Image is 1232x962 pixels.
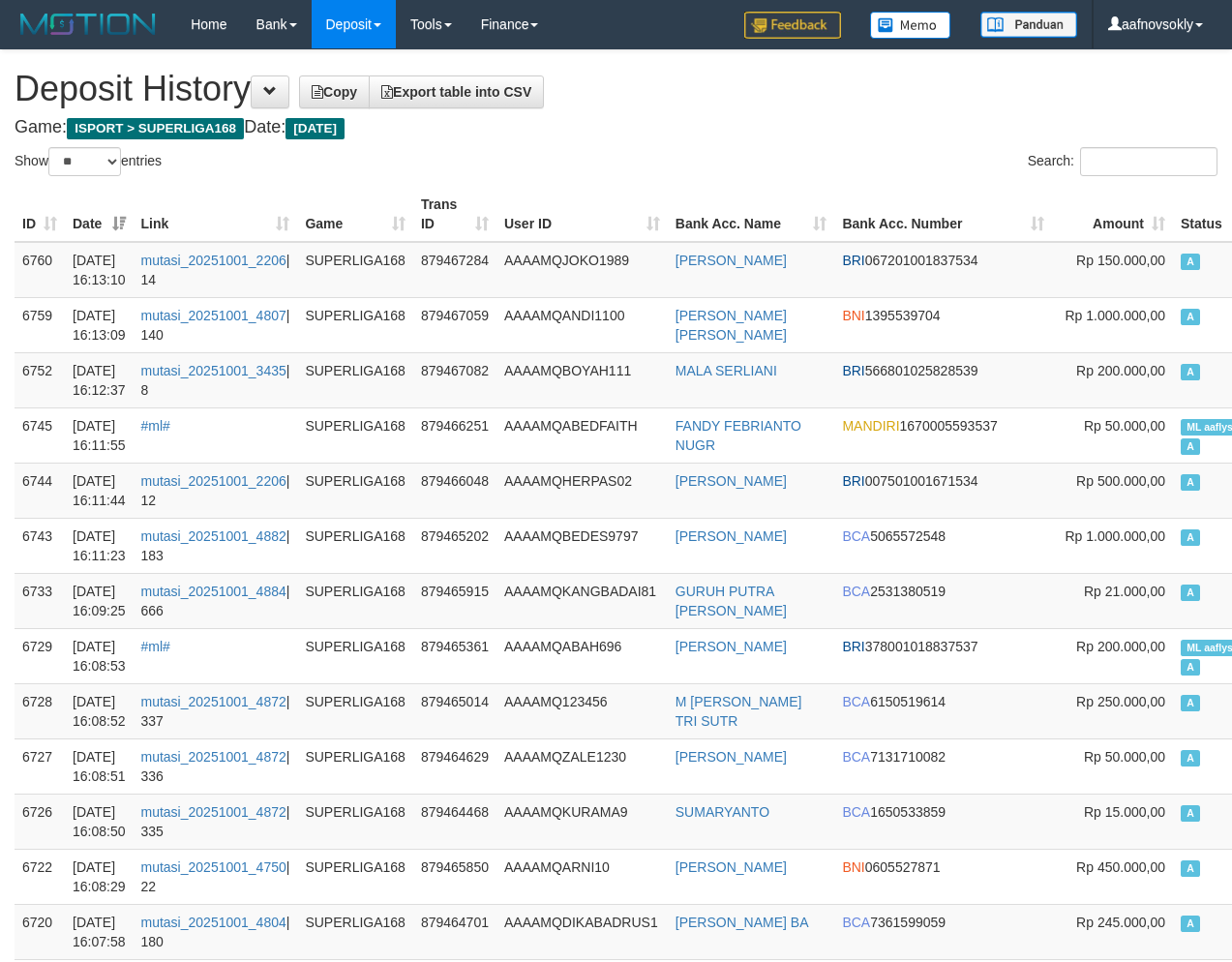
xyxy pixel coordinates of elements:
[834,628,1052,683] td: 378001018837537
[134,904,298,959] td: | 180
[676,915,809,930] a: [PERSON_NAME] BA
[496,297,668,352] td: AAAAMQANDI1100
[1076,915,1165,930] span: Rp 245.000,00
[134,297,298,352] td: | 140
[15,10,162,39] img: MOTION_logo.png
[496,187,668,242] th: User ID: activate to sort column ascending
[141,859,286,875] a: mutasi_20251001_4750
[1076,639,1165,654] span: Rp 200.000,00
[297,242,413,298] td: SUPERLIGA168
[676,418,801,453] a: FANDY FEBRIANTO NUGR
[297,518,413,573] td: SUPERLIGA168
[676,804,769,820] a: SUMARYANTO
[834,352,1052,407] td: 566801025828539
[834,407,1052,463] td: 1670005593537
[65,407,134,463] td: [DATE] 16:11:55
[980,12,1077,38] img: panduan.png
[842,639,864,654] span: BRI
[65,463,134,518] td: [DATE] 16:11:44
[141,749,286,765] a: mutasi_20251001_4872
[299,75,370,108] a: Copy
[413,904,496,959] td: 879464701
[744,12,841,39] img: Feedback.jpg
[65,297,134,352] td: [DATE] 16:13:09
[65,573,134,628] td: [DATE] 16:09:25
[134,738,298,794] td: | 336
[842,418,899,434] span: MANDIRI
[369,75,544,108] a: Export table into CSV
[834,187,1052,242] th: Bank Acc. Number: activate to sort column ascending
[1181,585,1200,601] span: Approved
[496,683,668,738] td: AAAAMQ123456
[834,904,1052,959] td: 7361599059
[15,242,65,298] td: 6760
[834,738,1052,794] td: 7131710082
[842,528,870,544] span: BCA
[1084,418,1165,434] span: Rp 50.000,00
[297,628,413,683] td: SUPERLIGA168
[1084,749,1165,765] span: Rp 50.000,00
[834,573,1052,628] td: 2531380519
[134,573,298,628] td: | 666
[676,253,787,268] a: [PERSON_NAME]
[65,683,134,738] td: [DATE] 16:08:52
[312,84,357,100] span: Copy
[413,518,496,573] td: 879465202
[842,915,870,930] span: BCA
[834,683,1052,738] td: 6150519614
[15,683,65,738] td: 6728
[1181,309,1200,325] span: Approved
[496,242,668,298] td: AAAAMQJOKO1989
[15,904,65,959] td: 6720
[15,794,65,849] td: 6726
[15,463,65,518] td: 6744
[496,518,668,573] td: AAAAMQBEDES9797
[1065,528,1165,544] span: Rp 1.000.000,00
[413,573,496,628] td: 879465915
[842,363,864,378] span: BRI
[1076,363,1165,378] span: Rp 200.000,00
[1181,474,1200,491] span: Approved
[496,794,668,849] td: AAAAMQKURAMA9
[676,528,787,544] a: [PERSON_NAME]
[676,859,787,875] a: [PERSON_NAME]
[496,352,668,407] td: AAAAMQBOYAH111
[65,849,134,904] td: [DATE] 16:08:29
[668,187,835,242] th: Bank Acc. Name: activate to sort column ascending
[134,352,298,407] td: | 8
[141,915,286,930] a: mutasi_20251001_4804
[134,794,298,849] td: | 335
[496,463,668,518] td: AAAAMQHERPAS02
[1080,147,1217,176] input: Search:
[1028,147,1217,176] label: Search:
[1052,187,1173,242] th: Amount: activate to sort column ascending
[141,639,170,654] a: #ml#
[141,253,286,268] a: mutasi_20251001_2206
[413,738,496,794] td: 879464629
[65,794,134,849] td: [DATE] 16:08:50
[141,473,286,489] a: mutasi_20251001_2206
[676,473,787,489] a: [PERSON_NAME]
[676,749,787,765] a: [PERSON_NAME]
[842,473,864,489] span: BRI
[676,363,777,378] a: MALA SERLIANI
[834,794,1052,849] td: 1650533859
[842,584,870,599] span: BCA
[15,187,65,242] th: ID: activate to sort column ascending
[381,84,531,100] span: Export table into CSV
[496,738,668,794] td: AAAAMQZALE1230
[65,352,134,407] td: [DATE] 16:12:37
[834,463,1052,518] td: 007501001671534
[134,518,298,573] td: | 183
[134,187,298,242] th: Link: activate to sort column ascending
[1084,804,1165,820] span: Rp 15.000,00
[285,118,345,139] span: [DATE]
[297,904,413,959] td: SUPERLIGA168
[842,308,864,323] span: BNI
[134,463,298,518] td: | 12
[15,352,65,407] td: 6752
[297,738,413,794] td: SUPERLIGA168
[413,683,496,738] td: 879465014
[15,407,65,463] td: 6745
[842,694,870,709] span: BCA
